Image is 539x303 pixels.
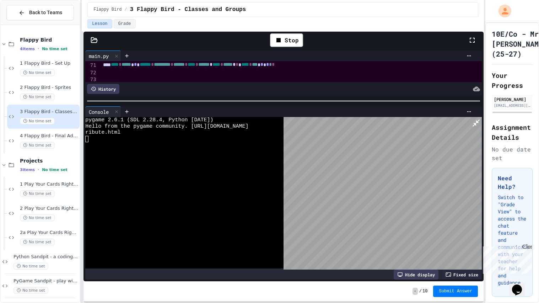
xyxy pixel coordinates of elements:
[433,286,478,297] button: Submit Answer
[413,288,418,295] span: -
[20,181,78,187] span: 1 Play Your Cards Right - Basic Version
[20,60,78,67] span: 1 Flappy Bird - Set Up
[422,288,427,294] span: 10
[14,287,48,294] span: No time set
[85,106,121,117] div: Console
[270,33,303,47] div: Stop
[38,167,39,172] span: •
[42,168,68,172] span: No time set
[419,288,422,294] span: /
[20,190,55,197] span: No time set
[85,62,97,69] div: 71
[85,123,248,130] span: Hello from the pygame community. [URL][DOMAIN_NAME]
[3,3,49,45] div: Chat with us now!Close
[14,263,48,270] span: No time set
[494,96,530,102] div: [PERSON_NAME]
[114,19,136,28] button: Grade
[85,51,121,61] div: main.py
[85,76,97,83] div: 73
[20,118,55,124] span: No time set
[42,47,68,51] span: No time set
[20,142,55,149] span: No time set
[20,158,78,164] span: Projects
[130,5,246,14] span: 3 Flappy Bird - Classes and Groups
[29,9,62,16] span: Back to Teams
[20,230,78,236] span: 2a Play Your Cards Right - PyGame
[20,37,78,43] span: Flappy Bird
[125,7,127,12] span: /
[442,270,482,280] div: Fixed size
[20,47,35,51] span: 4 items
[480,244,532,274] iframe: chat widget
[14,278,78,284] span: PyGame Sandpit - play with PyGame
[38,46,39,52] span: •
[494,103,530,108] div: [EMAIL_ADDRESS][DOMAIN_NAME]
[6,5,74,20] button: Back to Teams
[491,3,513,19] div: My Account
[20,168,35,172] span: 3 items
[492,145,533,162] div: No due date set
[492,70,533,90] h2: Your Progress
[85,117,213,123] span: pygame 2.6.1 (SDL 2.28.4, Python [DATE])
[20,85,78,91] span: 2 Flappy Bird - Sprites
[20,206,78,212] span: 2 Play Your Cards Right - Improved
[20,133,78,139] span: 4 Flappy Bird - Final Additions
[394,270,438,280] div: Hide display
[20,109,78,115] span: 3 Flappy Bird - Classes and Groups
[509,275,532,296] iframe: chat widget
[492,122,533,142] h2: Assignment Details
[85,108,112,116] div: Console
[439,288,472,294] span: Submit Answer
[20,69,55,76] span: No time set
[498,174,527,191] h3: Need Help?
[20,214,55,221] span: No time set
[87,84,119,94] div: History
[20,94,55,100] span: No time set
[85,129,120,136] span: ribute.html
[85,52,112,60] div: main.py
[93,7,122,12] span: Flappy Bird
[20,239,55,245] span: No time set
[498,194,527,286] p: Switch to "Grade View" to access the chat feature and communicate with your teacher for help and ...
[85,69,97,76] div: 72
[87,19,112,28] button: Lesson
[14,254,78,260] span: Python Sandpit - a coding playground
